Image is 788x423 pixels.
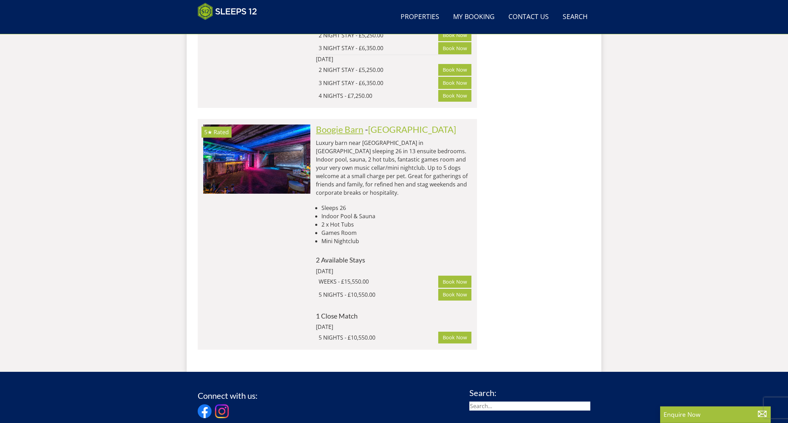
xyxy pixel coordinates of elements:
div: [DATE] [316,267,409,275]
span: Boogie Barn has a 5 star rating under the Quality in Tourism Scheme [204,128,212,136]
a: Book Now [438,289,471,301]
div: 2 NIGHT STAY - £5,250.00 [319,66,438,74]
a: My Booking [450,9,497,25]
a: Search [560,9,590,25]
a: Book Now [438,42,471,54]
p: Enquire Now [664,410,767,419]
a: Contact Us [506,9,552,25]
a: [GEOGRAPHIC_DATA] [368,124,456,135]
input: Search... [469,402,590,411]
li: Indoor Pool & Sauna [321,212,471,220]
img: Boogie-Barn-nottinghamshire-holiday-home-accomodation-sleeping-13.original.jpg [203,125,310,194]
img: Facebook [198,404,212,418]
h3: Search: [469,388,590,397]
div: 5 NIGHTS - £10,550.00 [319,333,438,342]
h4: 2 Available Stays [316,256,471,264]
li: 2 x Hot Tubs [321,220,471,229]
div: WEEKS - £15,550.00 [319,277,438,286]
div: 4 NIGHTS - £7,250.00 [319,92,438,100]
li: Sleeps 26 [321,204,471,212]
div: 2 NIGHT STAY - £5,250.00 [319,31,438,39]
span: - [365,124,456,135]
span: Rated [214,128,229,136]
a: Properties [398,9,442,25]
a: Book Now [438,276,471,287]
a: Book Now [438,332,471,343]
h4: 1 Close Match [316,312,471,320]
h3: Connect with us: [198,391,257,400]
iframe: Customer reviews powered by Trustpilot [194,24,267,30]
a: Book Now [438,77,471,89]
p: Luxury barn near [GEOGRAPHIC_DATA] in [GEOGRAPHIC_DATA] sleeping 26 in 13 ensuite bedrooms. Indoo... [316,139,471,197]
a: Book Now [438,64,471,76]
img: Sleeps 12 [198,3,257,20]
div: 3 NIGHT STAY - £6,350.00 [319,44,438,52]
a: Boogie Barn [316,124,363,135]
div: 3 NIGHT STAY - £6,350.00 [319,79,438,87]
div: 5 NIGHTS - £10,550.00 [319,291,438,299]
a: 5★ Rated [203,125,310,194]
li: Games Room [321,229,471,237]
a: Book Now [438,90,471,102]
a: Book Now [438,29,471,41]
div: [DATE] [316,55,409,63]
img: Instagram [215,404,229,418]
li: Mini Nightclub [321,237,471,245]
div: [DATE] [316,323,409,331]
